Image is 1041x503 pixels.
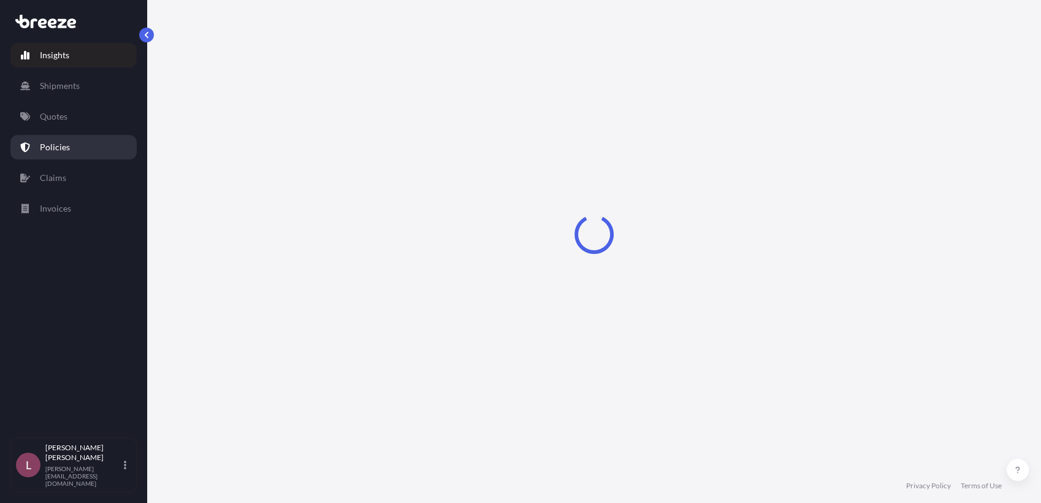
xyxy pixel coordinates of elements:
[10,43,137,67] a: Insights
[40,110,67,123] p: Quotes
[40,141,70,153] p: Policies
[906,481,951,491] a: Privacy Policy
[45,465,121,487] p: [PERSON_NAME][EMAIL_ADDRESS][DOMAIN_NAME]
[40,172,66,184] p: Claims
[961,481,1002,491] a: Terms of Use
[40,80,80,92] p: Shipments
[10,104,137,129] a: Quotes
[26,459,31,471] span: L
[10,135,137,159] a: Policies
[10,166,137,190] a: Claims
[10,196,137,221] a: Invoices
[40,49,69,61] p: Insights
[40,202,71,215] p: Invoices
[45,443,121,463] p: [PERSON_NAME] [PERSON_NAME]
[10,74,137,98] a: Shipments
